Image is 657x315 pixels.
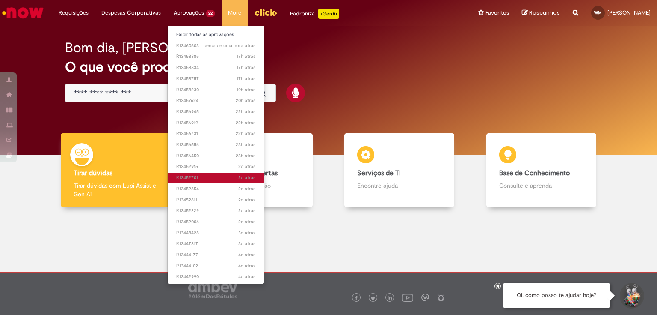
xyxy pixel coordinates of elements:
span: R13448428 [176,230,255,237]
span: cerca de uma hora atrás [204,42,255,49]
b: Tirar dúvidas [74,169,112,177]
span: 20h atrás [236,97,255,104]
span: 2d atrás [238,207,255,214]
b: Catálogo de Ofertas [216,169,278,177]
time: 25/08/2025 09:22:20 [238,273,255,280]
a: Aberto R13444177 : [168,250,264,260]
h2: O que você procura hoje? [65,60,592,75]
h2: Bom dia, [PERSON_NAME] [65,40,229,55]
span: 4d atrás [238,273,255,280]
a: Aberto R13444102 : [168,261,264,271]
a: Aberto R13456919 : [168,118,264,128]
span: Rascunhos [529,9,560,17]
span: R13456731 [176,130,255,137]
span: 2d atrás [238,163,255,170]
div: Padroniza [290,9,339,19]
a: Aberto R13456450 : [168,151,264,161]
span: R13456945 [176,108,255,115]
span: R13452915 [176,163,255,170]
time: 28/08/2025 11:02:05 [236,108,255,115]
a: Aberto R13456556 : [168,140,264,150]
img: logo_footer_twitter.png [371,296,375,300]
time: 25/08/2025 13:06:35 [238,252,255,258]
span: 2d atrás [238,197,255,203]
span: WM [594,10,602,15]
span: R13457624 [176,97,255,104]
span: 22h atrás [236,130,255,137]
time: 27/08/2025 14:14:37 [238,174,255,181]
time: 27/08/2025 14:50:22 [238,163,255,170]
span: 2d atrás [238,174,255,181]
a: Aberto R13448428 : [168,228,264,238]
ul: Aprovações [167,26,264,284]
a: Aberto R13457624 : [168,96,264,105]
button: Iniciar Conversa de Suporte [619,283,644,309]
span: 4d atrás [238,252,255,258]
span: 3d atrás [238,230,255,236]
b: Serviços de TI [357,169,401,177]
a: Aberto R13460603 : [168,41,264,51]
span: 17h atrás [237,53,255,60]
a: Aberto R13458230 : [168,85,264,95]
span: R13447317 [176,240,255,247]
a: Tirar dúvidas Tirar dúvidas com Lupi Assist e Gen Ai [45,133,187,207]
img: logo_footer_facebook.png [354,296,358,300]
time: 28/08/2025 10:01:47 [236,153,255,159]
a: Aberto R13452701 : [168,173,264,183]
img: logo_footer_linkedin.png [388,296,392,301]
span: Aprovações [174,9,204,17]
a: Aberto R13458757 : [168,74,264,84]
a: Rascunhos [522,9,560,17]
p: Tirar dúvidas com Lupi Assist e Gen Ai [74,181,158,198]
span: R13456919 [176,120,255,126]
time: 28/08/2025 10:13:24 [236,141,255,148]
p: +GenAi [318,9,339,19]
span: Despesas Corporativas [101,9,161,17]
img: logo_footer_youtube.png [402,292,413,303]
span: R13456556 [176,141,255,148]
span: R13444102 [176,263,255,270]
a: Base de Conhecimento Consulte e aprenda [471,133,613,207]
span: 19h atrás [237,87,255,93]
a: Aberto R13452915 : [168,162,264,171]
time: 28/08/2025 15:47:31 [237,64,255,71]
time: 27/08/2025 11:45:32 [238,219,255,225]
span: 22h atrás [236,120,255,126]
span: Favoritos [485,9,509,17]
a: Aberto R13452611 : [168,195,264,205]
a: Exibir todas as aprovações [168,30,264,39]
time: 28/08/2025 10:37:22 [236,130,255,137]
span: More [228,9,241,17]
img: logo_footer_ambev_rotulo_gray.png [188,281,237,298]
span: 3d atrás [238,240,255,247]
a: Aberto R13452654 : [168,184,264,194]
span: R13452006 [176,219,255,225]
img: click_logo_yellow_360x200.png [254,6,277,19]
div: Oi, como posso te ajudar hoje? [503,283,610,308]
span: R13460603 [176,42,255,49]
a: Aberto R13456731 : [168,129,264,138]
time: 25/08/2025 12:43:30 [238,263,255,269]
a: Aberto R13452229 : [168,206,264,216]
span: R13458230 [176,87,255,93]
span: R13442990 [176,273,255,280]
span: 17h atrás [237,75,255,82]
a: Aberto R13458885 : [168,52,264,61]
a: Aberto R13456945 : [168,107,264,117]
span: R13444177 [176,252,255,258]
time: 27/08/2025 14:06:49 [238,186,255,192]
span: 4d atrás [238,263,255,269]
span: 17h atrás [237,64,255,71]
a: Aberto R13452006 : [168,217,264,227]
span: R13456450 [176,153,255,159]
img: logo_footer_workplace.png [421,294,429,301]
time: 26/08/2025 13:50:13 [238,230,255,236]
time: 28/08/2025 12:38:48 [236,97,255,104]
span: 23h atrás [236,153,255,159]
img: ServiceNow [1,4,45,21]
a: Aberto R13447317 : [168,239,264,249]
span: 2d atrás [238,186,255,192]
img: logo_footer_naosei.png [437,294,445,301]
time: 28/08/2025 15:55:27 [237,53,255,60]
b: Base de Conhecimento [499,169,570,177]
